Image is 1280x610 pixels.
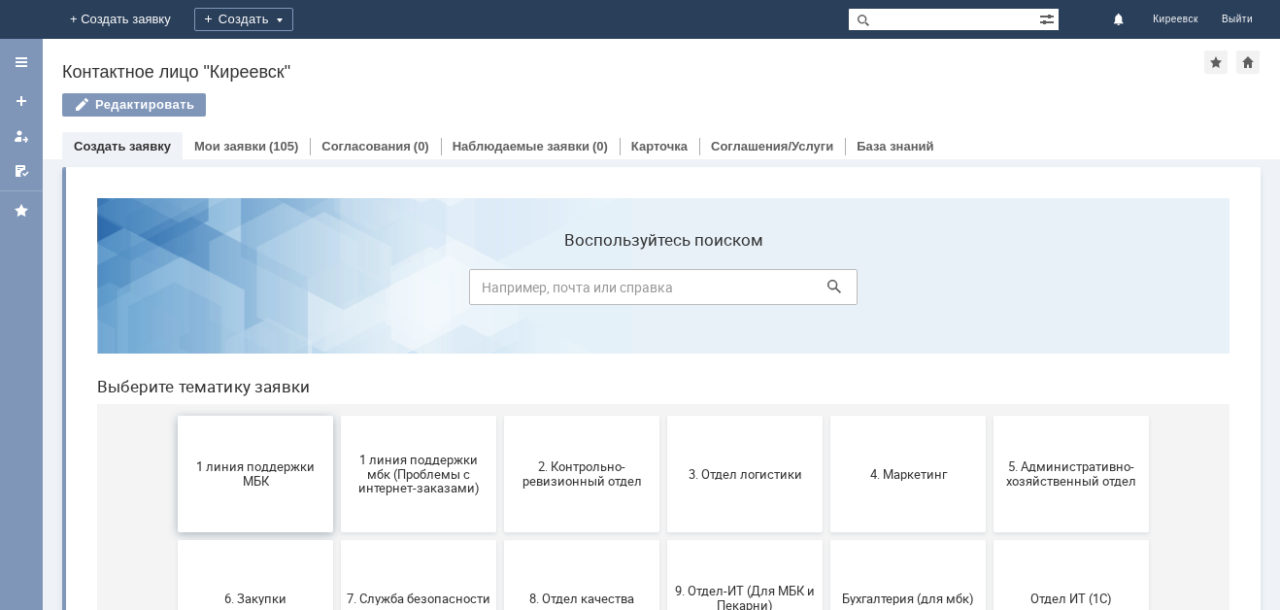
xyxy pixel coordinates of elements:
[414,139,429,153] div: (0)
[1204,51,1228,74] div: Добавить в избранное
[6,85,37,117] a: Создать заявку
[102,277,246,306] span: 1 линия поддержки МБК
[62,62,1204,82] div: Контактное лицо "Киреевск"
[912,233,1067,350] button: 5. Административно-хозяйственный отдел
[591,401,735,430] span: 9. Отдел-ИТ (Для МБК и Пекарни)
[918,277,1061,306] span: 5. Административно-хозяйственный отдел
[631,139,688,153] a: Карточка
[912,357,1067,474] button: Отдел ИТ (1С)
[857,139,933,153] a: База знаний
[259,482,415,598] button: Отдел-ИТ (Офис)
[755,525,898,555] span: Это соглашение не активно!
[194,139,266,153] a: Мои заявки
[96,357,252,474] button: 6. Закупки
[1039,9,1059,27] span: Расширенный поиск
[265,408,409,423] span: 7. Служба безопасности
[74,139,171,153] a: Создать заявку
[755,284,898,298] span: 4. Маркетинг
[1153,14,1198,25] span: Киреевск
[749,233,904,350] button: 4. Маркетинг
[428,532,572,547] span: Финансовый отдел
[265,532,409,547] span: Отдел-ИТ (Офис)
[387,48,776,67] label: Воспользуйтесь поиском
[586,482,741,598] button: Франчайзинг
[422,357,578,474] button: 8. Отдел качества
[592,139,608,153] div: (0)
[586,357,741,474] button: 9. Отдел-ИТ (Для МБК и Пекарни)
[96,233,252,350] button: 1 линия поддержки МБК
[428,277,572,306] span: 2. Контрольно-ревизионный отдел
[749,482,904,598] button: Это соглашение не активно!
[918,408,1061,423] span: Отдел ИТ (1С)
[102,408,246,423] span: 6. Закупки
[6,120,37,152] a: Мои заявки
[265,269,409,313] span: 1 линия поддержки мбк (Проблемы с интернет-заказами)
[755,408,898,423] span: Бухгалтерия (для мбк)
[422,233,578,350] button: 2. Контрольно-ревизионный отдел
[6,155,37,186] a: Мои согласования
[591,284,735,298] span: 3. Отдел логистики
[321,139,411,153] a: Согласования
[453,139,589,153] a: Наблюдаемые заявки
[422,482,578,598] button: Финансовый отдел
[96,482,252,598] button: Отдел-ИТ (Битрикс24 и CRM)
[269,139,298,153] div: (105)
[428,408,572,423] span: 8. Отдел качества
[259,233,415,350] button: 1 линия поддержки мбк (Проблемы с интернет-заказами)
[194,8,293,31] div: Создать
[711,139,833,153] a: Соглашения/Услуги
[16,194,1148,214] header: Выберите тематику заявки
[102,525,246,555] span: Отдел-ИТ (Битрикс24 и CRM)
[918,518,1061,561] span: [PERSON_NAME]. Услуги ИТ для МБК (оформляет L1)
[749,357,904,474] button: Бухгалтерия (для мбк)
[259,357,415,474] button: 7. Служба безопасности
[591,532,735,547] span: Франчайзинг
[387,86,776,122] input: Например, почта или справка
[586,233,741,350] button: 3. Отдел логистики
[912,482,1067,598] button: [PERSON_NAME]. Услуги ИТ для МБК (оформляет L1)
[1236,51,1260,74] div: Сделать домашней страницей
